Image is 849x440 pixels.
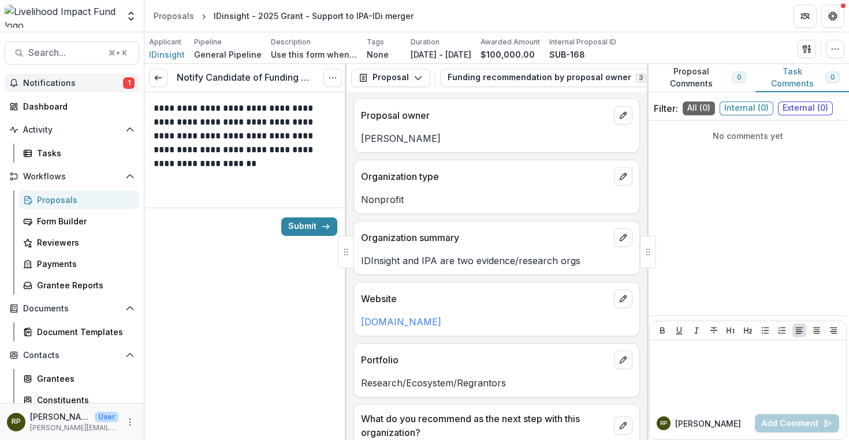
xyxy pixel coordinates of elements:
[755,64,849,92] button: Task Comments
[37,215,130,227] div: Form Builder
[271,48,358,61] p: Use this form when you need to skip straight to the Funding Decision stage in the General Pipelin...
[5,346,139,364] button: Open Contacts
[660,420,667,426] div: Rachel Proefke
[12,418,21,426] div: Rachel Proefke
[707,324,721,337] button: Strike
[23,304,121,314] span: Documents
[5,121,139,139] button: Open Activity
[23,351,121,360] span: Contacts
[792,324,806,337] button: Align Left
[826,324,840,337] button: Align Right
[361,292,609,306] p: Website
[18,190,139,209] a: Proposals
[281,217,337,236] button: Submit
[37,258,130,270] div: Payments
[614,167,632,186] button: edit
[549,37,616,47] p: Internal Proposal ID
[775,324,789,337] button: Ordered List
[37,326,130,338] div: Document Templates
[149,37,181,47] p: Applicant
[361,353,609,367] p: Portfolio
[194,37,222,47] p: Pipeline
[149,7,418,24] nav: breadcrumb
[654,130,842,142] p: No comments yet
[18,276,139,295] a: Grantee Reports
[5,97,139,116] a: Dashboard
[18,322,139,341] a: Document Templates
[361,254,632,268] p: IDInsight and IPA are two evidence/research orgs
[755,414,839,433] button: Add Comment
[361,412,609,439] p: What do you recommend as the next step with this organization?
[758,324,772,337] button: Bullet List
[5,299,139,318] button: Open Documents
[95,412,118,422] p: User
[123,415,137,429] button: More
[37,394,130,406] div: Constituents
[810,324,824,337] button: Align Center
[654,101,678,115] p: Filter:
[367,48,389,61] p: None
[23,100,130,112] div: Dashboard
[18,254,139,273] a: Payments
[18,369,139,388] a: Grantees
[18,212,139,231] a: Form Builder
[23,172,121,182] span: Workflows
[724,324,738,337] button: Heading 1
[37,236,130,249] div: Reviewers
[831,73,835,81] span: 0
[149,7,199,24] a: Proposals
[778,101,833,115] span: External ( 0 )
[614,289,632,308] button: edit
[23,78,123,88] span: Notifications
[154,10,194,22] div: Proposals
[614,416,632,435] button: edit
[30,423,118,433] p: [PERSON_NAME][EMAIL_ADDRESS][DOMAIN_NAME]
[361,231,609,245] p: Organization summary
[549,48,585,61] p: SUB-168
[5,74,139,92] button: Notifications1
[361,193,632,206] p: Nonprofit
[23,125,121,135] span: Activity
[481,37,540,47] p: Awarded Amount
[5,42,139,65] button: Search...
[18,390,139,409] a: Constituents
[720,101,773,115] span: Internal ( 0 )
[194,48,262,61] p: General Pipeline
[5,167,139,186] button: Open Workflows
[123,5,139,28] button: Open entity switcher
[149,48,185,61] a: IDinsight
[323,69,342,87] button: Options
[647,64,755,92] button: Proposal Comments
[361,316,441,328] a: [DOMAIN_NAME]
[18,144,139,163] a: Tasks
[177,72,314,83] h3: Notify Candidate of Funding Approval
[683,101,715,115] span: All ( 0 )
[411,48,471,61] p: [DATE] - [DATE]
[37,194,130,206] div: Proposals
[271,37,311,47] p: Description
[361,108,609,122] p: Proposal owner
[37,279,130,291] div: Grantee Reports
[28,47,102,58] span: Search...
[367,37,384,47] p: Tags
[214,10,414,22] div: IDinsight - 2025 Grant - Support to IPA-IDi merger
[614,106,632,125] button: edit
[361,376,632,390] p: Research/Ecosystem/Regrantors
[737,73,741,81] span: 0
[37,147,130,159] div: Tasks
[672,324,686,337] button: Underline
[614,351,632,369] button: edit
[361,131,632,145] p: [PERSON_NAME]
[37,373,130,385] div: Grantees
[5,5,118,28] img: Livelihood Impact Fund logo
[481,48,535,61] p: $100,000.00
[440,69,667,87] button: Funding recommendation by proposal owner3
[656,324,669,337] button: Bold
[690,324,703,337] button: Italicize
[614,228,632,247] button: edit
[675,418,741,430] p: [PERSON_NAME]
[351,69,430,87] button: Proposal
[794,5,817,28] button: Partners
[821,5,844,28] button: Get Help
